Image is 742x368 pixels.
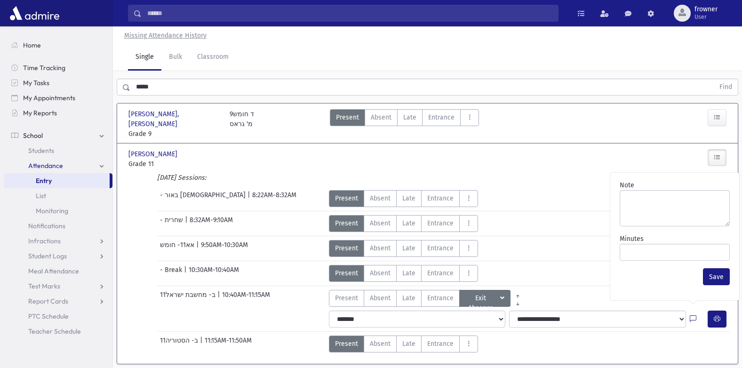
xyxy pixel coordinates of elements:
[28,237,61,245] span: Infractions
[427,218,454,228] span: Entrance
[4,38,112,53] a: Home
[4,105,112,120] a: My Reports
[128,129,220,139] span: Grade 9
[402,293,415,303] span: Late
[620,234,644,244] label: Minutes
[427,268,454,278] span: Entrance
[190,215,233,232] span: 8:32AM-9:10AM
[4,324,112,339] a: Teacher Schedule
[4,248,112,264] a: Student Logs
[128,109,220,129] span: [PERSON_NAME], [PERSON_NAME]
[620,180,634,190] label: Note
[459,290,511,307] button: Exit Absence
[329,290,526,307] div: AttTypes
[128,44,161,71] a: Single
[28,282,60,290] span: Test Marks
[370,293,391,303] span: Absent
[4,294,112,309] a: Report Cards
[402,268,415,278] span: Late
[28,146,54,155] span: Students
[185,215,190,232] span: |
[160,215,185,232] span: - שחרית
[370,218,391,228] span: Absent
[189,265,239,282] span: 10:30AM-10:40AM
[247,190,252,207] span: |
[28,252,67,260] span: Student Logs
[23,131,43,140] span: School
[329,215,478,232] div: AttTypes
[335,339,358,349] span: Present
[370,268,391,278] span: Absent
[329,190,478,207] div: AttTypes
[222,290,270,307] span: 10:40AM-11:15AM
[4,75,112,90] a: My Tasks
[694,13,718,21] span: User
[157,174,206,182] i: [DATE] Sessions:
[427,193,454,203] span: Entrance
[36,176,52,185] span: Entry
[160,290,217,307] span: 11ב- מחשבת ישראל
[336,112,359,122] span: Present
[160,336,200,352] span: 11ב- הסטוריה
[511,290,525,297] a: All Prior
[28,222,65,230] span: Notifications
[23,94,75,102] span: My Appointments
[23,41,41,49] span: Home
[205,336,252,352] span: 11:15AM-11:50AM
[4,309,112,324] a: PTC Schedule
[402,243,415,253] span: Late
[4,203,112,218] a: Monitoring
[128,149,179,159] span: [PERSON_NAME]
[335,268,358,278] span: Present
[4,143,112,158] a: Students
[120,32,207,40] a: Missing Attendance History
[190,44,236,71] a: Classroom
[402,193,415,203] span: Late
[252,190,296,207] span: 8:22AM-8:32AM
[330,109,479,139] div: AttTypes
[427,339,454,349] span: Entrance
[4,158,112,173] a: Attendance
[4,218,112,233] a: Notifications
[124,32,207,40] u: Missing Attendance History
[200,336,205,352] span: |
[28,297,68,305] span: Report Cards
[329,265,478,282] div: AttTypes
[511,297,525,305] a: All Later
[335,293,358,303] span: Present
[28,161,63,170] span: Attendance
[201,240,248,257] span: 9:50AM-10:30AM
[196,240,201,257] span: |
[428,112,455,122] span: Entrance
[4,233,112,248] a: Infractions
[28,312,69,320] span: PTC Schedule
[4,188,112,203] a: List
[217,290,222,307] span: |
[427,293,454,303] span: Entrance
[4,90,112,105] a: My Appointments
[335,218,358,228] span: Present
[160,240,196,257] span: אא11- חומש
[703,268,730,285] button: Save
[329,240,478,257] div: AttTypes
[335,243,358,253] span: Present
[184,265,189,282] span: |
[128,159,220,169] span: Grade 11
[161,44,190,71] a: Bulk
[465,293,499,304] span: Exit Absence
[4,173,110,188] a: Entry
[335,193,358,203] span: Present
[371,112,391,122] span: Absent
[402,339,415,349] span: Late
[36,207,68,215] span: Monitoring
[370,339,391,349] span: Absent
[160,265,184,282] span: - Break
[714,79,738,95] button: Find
[329,336,478,352] div: AttTypes
[36,192,46,200] span: List
[4,279,112,294] a: Test Marks
[427,243,454,253] span: Entrance
[28,327,81,336] span: Teacher Schedule
[402,218,415,228] span: Late
[230,109,254,139] div: 9ד חומש מ' גראס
